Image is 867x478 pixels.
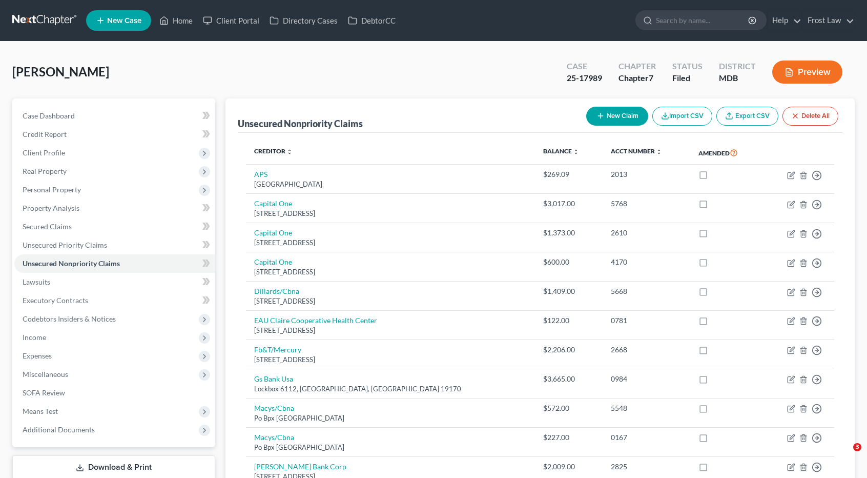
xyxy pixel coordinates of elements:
a: Directory Cases [264,11,343,30]
div: [STREET_ADDRESS] [254,296,527,306]
a: EAU Claire Cooperative Health Center [254,316,377,325]
a: Help [767,11,801,30]
div: 0781 [611,315,682,326]
div: $3,665.00 [543,374,594,384]
span: Secured Claims [23,222,72,231]
span: Case Dashboard [23,111,75,120]
button: Import CSV [652,107,712,126]
div: [STREET_ADDRESS] [254,238,527,248]
a: Acct Number unfold_more [611,147,662,155]
div: Lockbox 6112, [GEOGRAPHIC_DATA], [GEOGRAPHIC_DATA] 19170 [254,384,527,394]
a: Capital One [254,257,292,266]
span: 7 [649,73,653,83]
span: Unsecured Nonpriority Claims [23,259,120,268]
span: [PERSON_NAME] [12,64,109,79]
a: Property Analysis [14,199,215,217]
span: New Case [107,17,141,25]
a: Capital One [254,228,292,237]
div: Unsecured Nonpriority Claims [238,117,363,130]
div: [STREET_ADDRESS] [254,326,527,335]
div: 2013 [611,169,682,180]
button: Preview [772,61,842,84]
div: $1,373.00 [543,228,594,238]
div: MDB [719,72,756,84]
a: APS [254,170,267,178]
div: District [719,61,756,72]
a: Balance unfold_more [543,147,579,155]
div: Filed [672,72,703,84]
div: [STREET_ADDRESS] [254,355,527,365]
a: Capital One [254,199,292,208]
div: [STREET_ADDRESS] [254,267,527,277]
div: $269.09 [543,169,594,180]
span: SOFA Review [23,388,65,397]
input: Search by name... [656,11,750,30]
a: Export CSV [716,107,778,126]
a: Secured Claims [14,217,215,236]
i: unfold_more [286,149,293,155]
i: unfold_more [573,149,579,155]
span: Codebtors Insiders & Notices [23,314,116,323]
span: 3 [853,443,861,451]
th: Amended [690,141,762,165]
span: Credit Report [23,130,67,138]
i: unfold_more [656,149,662,155]
iframe: Intercom live chat [832,443,857,468]
div: Po Bpx [GEOGRAPHIC_DATA] [254,443,527,452]
a: DebtorCC [343,11,401,30]
div: $600.00 [543,257,594,267]
div: 0167 [611,432,682,443]
div: $3,017.00 [543,198,594,209]
div: 5668 [611,286,682,296]
a: Case Dashboard [14,107,215,125]
a: Unsecured Priority Claims [14,236,215,254]
button: New Claim [586,107,648,126]
span: Executory Contracts [23,296,88,305]
a: Client Portal [198,11,264,30]
a: Dillards/Cbna [254,287,299,295]
span: Expenses [23,351,52,360]
div: $1,409.00 [543,286,594,296]
button: Delete All [782,107,838,126]
div: $227.00 [543,432,594,443]
span: Property Analysis [23,204,79,212]
div: [STREET_ADDRESS] [254,209,527,218]
a: Macys/Cbna [254,404,294,412]
div: 5768 [611,198,682,209]
span: Income [23,333,46,342]
span: Unsecured Priority Claims [23,241,107,249]
span: Additional Documents [23,425,95,434]
span: Client Profile [23,148,65,157]
a: Credit Report [14,125,215,144]
span: Lawsuits [23,277,50,286]
span: Real Property [23,167,67,175]
a: Unsecured Nonpriority Claims [14,254,215,273]
div: 4170 [611,257,682,267]
div: 2610 [611,228,682,238]
div: Case [567,61,602,72]
a: [PERSON_NAME] Bank Corp [254,462,346,471]
span: Personal Property [23,185,81,194]
div: Po Bpx [GEOGRAPHIC_DATA] [254,413,527,423]
div: 0984 [611,374,682,384]
div: $2,009.00 [543,462,594,472]
div: Chapter [618,61,656,72]
a: SOFA Review [14,384,215,402]
span: Miscellaneous [23,370,68,379]
div: 5548 [611,403,682,413]
div: $2,206.00 [543,345,594,355]
div: 25-17989 [567,72,602,84]
div: Chapter [618,72,656,84]
div: 2825 [611,462,682,472]
a: Home [154,11,198,30]
div: [GEOGRAPHIC_DATA] [254,180,527,189]
div: Status [672,61,703,72]
div: 2668 [611,345,682,355]
div: $572.00 [543,403,594,413]
span: Means Test [23,407,58,415]
a: Fb&T/Mercury [254,345,301,354]
a: Executory Contracts [14,291,215,310]
a: Macys/Cbna [254,433,294,442]
a: Lawsuits [14,273,215,291]
a: Creditor unfold_more [254,147,293,155]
